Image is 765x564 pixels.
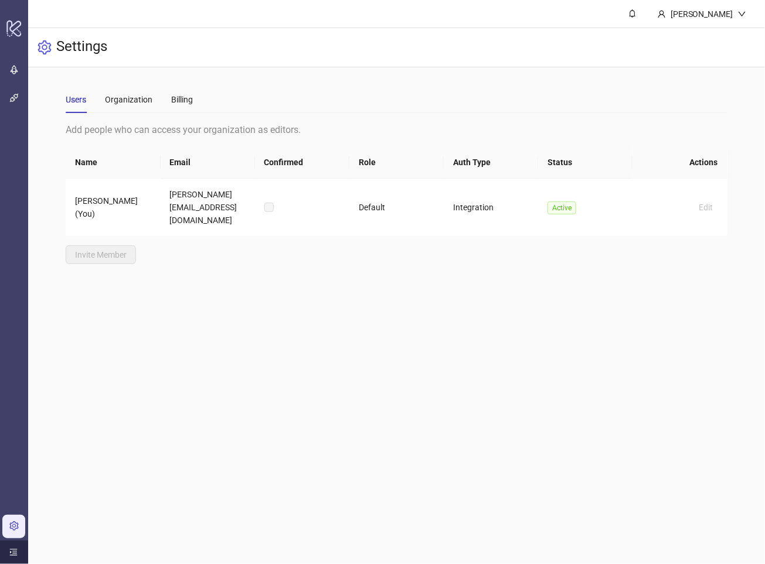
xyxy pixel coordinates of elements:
[9,548,18,556] span: menu-unfold
[161,146,255,179] th: Email
[171,93,193,106] div: Billing
[538,146,633,179] th: Status
[628,9,637,18] span: bell
[349,146,444,179] th: Role
[548,201,576,214] span: Active
[66,93,86,106] div: Users
[666,8,738,20] div: [PERSON_NAME]
[66,179,160,236] td: [PERSON_NAME] (You)
[695,200,718,214] button: Edit
[738,10,746,18] span: down
[633,146,727,179] th: Actions
[66,122,727,137] div: Add people who can access your organization as editors.
[349,179,444,236] td: Default
[38,40,52,54] span: setting
[66,146,160,179] th: Name
[444,179,538,236] td: Integration
[658,10,666,18] span: user
[66,245,136,264] button: Invite Member
[105,93,152,106] div: Organization
[56,37,107,57] h3: Settings
[161,179,255,236] td: [PERSON_NAME][EMAIL_ADDRESS][DOMAIN_NAME]
[255,146,349,179] th: Confirmed
[444,146,538,179] th: Auth Type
